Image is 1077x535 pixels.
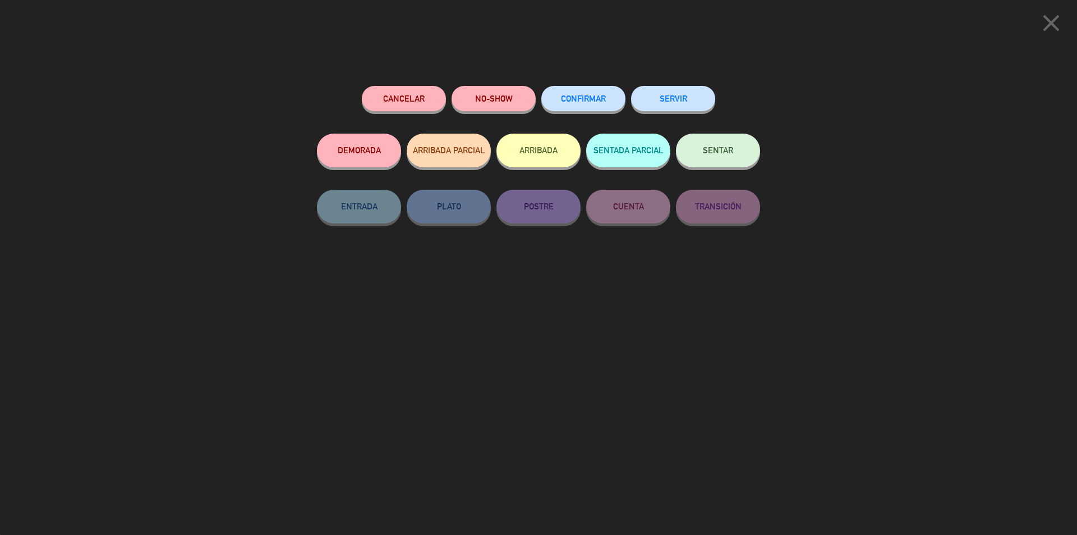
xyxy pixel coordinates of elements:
[317,134,401,167] button: DEMORADA
[631,86,715,111] button: SERVIR
[452,86,536,111] button: NO-SHOW
[496,190,581,223] button: POSTRE
[1037,9,1065,37] i: close
[541,86,625,111] button: CONFIRMAR
[496,134,581,167] button: ARRIBADA
[1034,8,1069,42] button: close
[407,134,491,167] button: ARRIBADA PARCIAL
[586,134,670,167] button: SENTADA PARCIAL
[676,190,760,223] button: TRANSICIÓN
[586,190,670,223] button: CUENTA
[676,134,760,167] button: SENTAR
[407,190,491,223] button: PLATO
[362,86,446,111] button: Cancelar
[317,190,401,223] button: ENTRADA
[413,145,485,155] span: ARRIBADA PARCIAL
[703,145,733,155] span: SENTAR
[561,94,606,103] span: CONFIRMAR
